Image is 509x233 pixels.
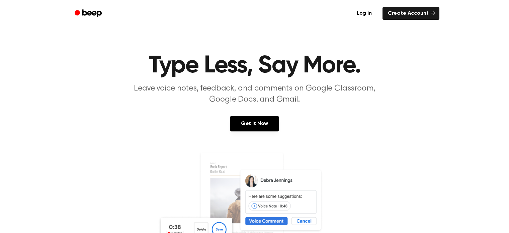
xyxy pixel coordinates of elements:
[350,6,378,21] a: Log in
[70,7,108,20] a: Beep
[83,54,426,78] h1: Type Less, Say More.
[126,83,383,105] p: Leave voice notes, feedback, and comments on Google Classroom, Google Docs, and Gmail.
[230,116,279,131] a: Get It Now
[383,7,439,20] a: Create Account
